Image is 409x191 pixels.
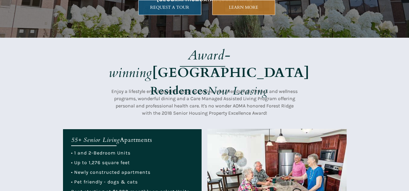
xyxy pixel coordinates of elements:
[71,150,130,156] span: • 1 and 2-Bedroom Units
[152,64,309,82] strong: [GEOGRAPHIC_DATA]
[120,136,152,144] span: Apartments
[71,136,120,144] em: 55+ Senior Living
[207,84,268,98] em: Now Leasing
[71,179,138,185] span: • Pet friendly - dogs & cats
[109,46,231,82] em: Award-winning
[71,169,150,175] span: • Newly constructed apartments
[150,84,207,98] strong: Residences
[71,160,130,165] span: • Up to 1,276 square feet
[139,5,201,10] span: REQUEST A TOUR
[213,5,275,10] span: LEARN MORE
